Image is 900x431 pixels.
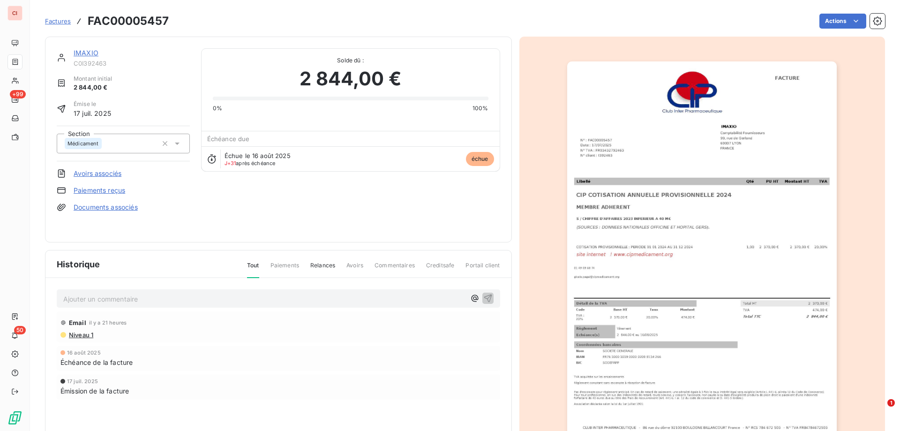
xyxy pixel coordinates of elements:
span: Avoirs [346,261,363,277]
span: 100% [472,104,488,113]
span: Niveau 1 [68,331,93,339]
span: 17 juil. 2025 [67,378,98,384]
span: 17 juil. 2025 [74,108,111,118]
a: Paiements reçus [74,186,125,195]
span: Solde dû : [213,56,488,65]
iframe: Intercom live chat [868,399,891,422]
span: 2 844,00 € [300,65,401,93]
span: Creditsafe [426,261,455,277]
span: il y a 21 heures [89,320,127,325]
span: Historique [57,258,100,271]
a: Factures [45,16,71,26]
span: 2 844,00 € [74,83,112,92]
a: Avoirs associés [74,169,121,178]
span: C0I392463 [74,60,190,67]
span: 0% [213,104,222,113]
span: Médicament [67,141,99,146]
span: échue [466,152,494,166]
span: Émise le [74,100,111,108]
span: J+31 [225,160,236,166]
span: Factures [45,17,71,25]
span: Paiements [270,261,299,277]
span: Commentaires [375,261,415,277]
span: Échéance due [207,135,250,143]
span: 50 [14,326,26,334]
button: Actions [819,14,866,29]
a: IMAXIO [74,49,98,57]
span: Montant initial [74,75,112,83]
span: Portail client [465,261,500,277]
span: 1 [887,399,895,407]
h3: FAC00005457 [88,13,169,30]
img: Logo LeanPay [7,410,22,425]
span: Émission de la facture [60,386,129,396]
span: Échéance de la facture [60,357,133,367]
span: 16 août 2025 [67,350,101,355]
div: CI [7,6,22,21]
span: Email [69,319,86,326]
span: +99 [10,90,26,98]
span: Relances [310,261,335,277]
span: Tout [247,261,259,278]
a: Documents associés [74,203,138,212]
span: Échue le 16 août 2025 [225,152,291,159]
span: après échéance [225,160,276,166]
